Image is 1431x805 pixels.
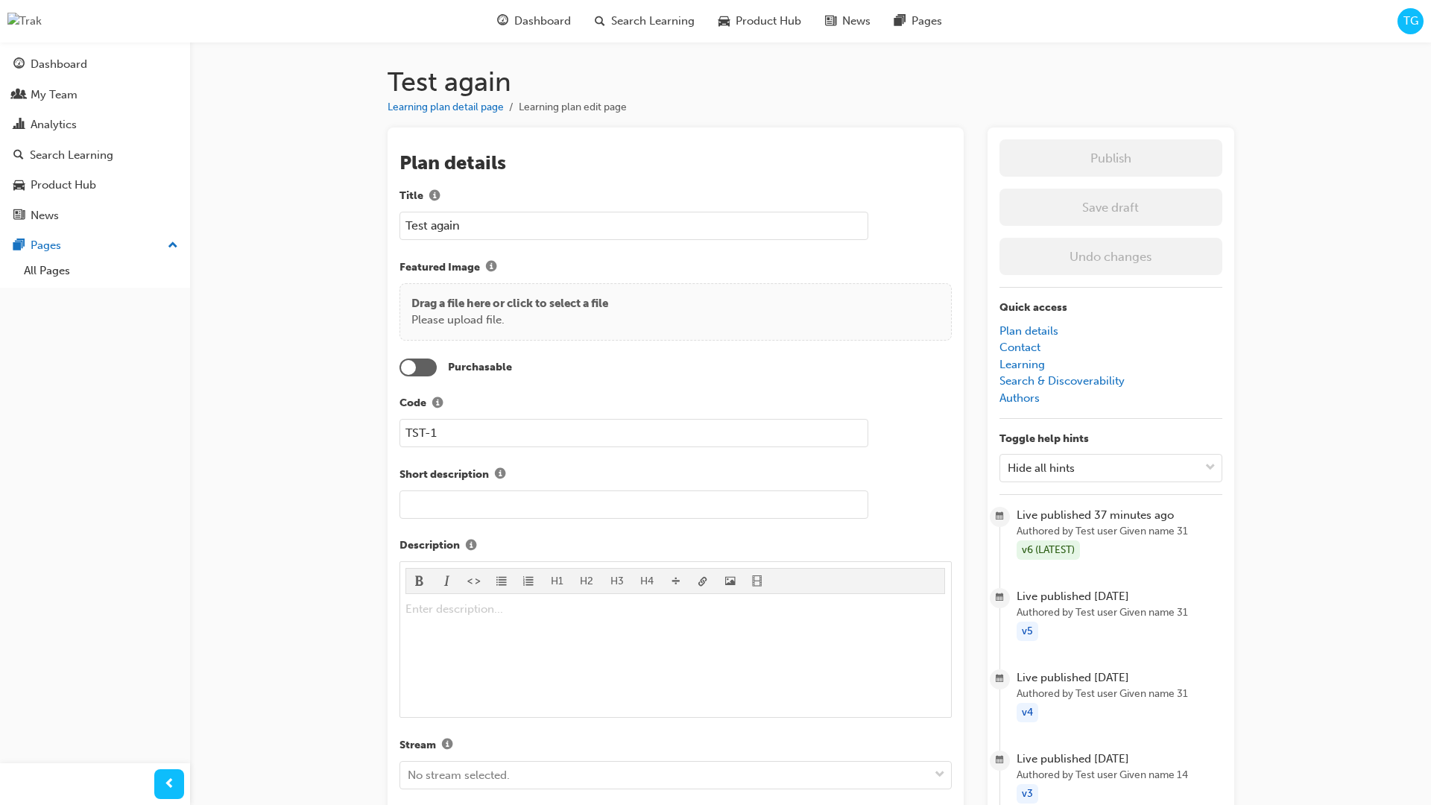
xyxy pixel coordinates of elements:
[469,576,479,589] span: format_monospace-icon
[996,589,1004,607] span: calendar-icon
[30,147,113,164] div: Search Learning
[736,13,801,30] span: Product Hub
[717,569,745,593] button: image-icon
[423,187,446,206] button: Title
[813,6,882,37] a: news-iconNews
[496,576,507,589] span: format_ul-icon
[999,358,1045,371] a: Learning
[6,142,184,169] a: Search Learning
[164,775,175,794] span: prev-icon
[442,739,452,752] span: info-icon
[583,6,707,37] a: search-iconSearch Learning
[1397,8,1424,34] button: TG
[414,576,425,589] span: format_bold-icon
[1017,507,1222,524] span: Live published 37 minutes ago
[434,569,461,593] button: format_italic-icon
[6,232,184,259] button: Pages
[1017,540,1080,561] div: v6 (LATEST)
[744,569,771,593] button: video-icon
[707,6,813,37] a: car-iconProduct Hub
[842,13,871,30] span: News
[426,394,449,414] button: Code
[1017,686,1222,703] span: Authored by Test user Given name 31
[935,765,945,785] span: down-icon
[13,149,24,162] span: search-icon
[399,258,952,277] label: Featured Image
[698,576,708,589] span: link-icon
[6,171,184,199] a: Product Hub
[31,177,96,194] div: Product Hub
[1017,588,1222,605] span: Live published [DATE]
[1205,458,1216,478] span: down-icon
[572,569,602,593] button: H2
[1017,703,1038,723] div: v4
[999,139,1222,177] button: Publish
[1017,622,1038,642] div: v5
[999,374,1125,388] a: Search & Discoverability
[7,13,42,30] img: Trak
[408,767,510,784] div: No stream selected.
[1017,669,1222,686] span: Live published [DATE]
[399,465,952,484] label: Short description
[388,66,1234,98] h1: Test again
[18,259,184,282] a: All Pages
[1017,784,1038,804] div: v3
[6,202,184,230] a: News
[31,86,78,104] div: My Team
[1017,767,1222,784] span: Authored by Test user Given name 14
[406,569,434,593] button: format_bold-icon
[602,569,633,593] button: H3
[31,207,59,224] div: News
[495,469,505,482] span: info-icon
[399,187,952,206] label: Title
[514,13,571,30] span: Dashboard
[999,431,1222,448] p: Toggle help hints
[168,236,178,256] span: up-icon
[489,465,511,484] button: Short description
[894,12,906,31] span: pages-icon
[912,13,942,30] span: Pages
[689,569,717,593] button: link-icon
[1017,604,1222,622] span: Authored by Test user Given name 31
[1017,523,1222,540] span: Authored by Test user Given name 31
[632,569,663,593] button: H4
[411,312,608,329] p: Please upload file.
[882,6,954,37] a: pages-iconPages
[485,6,583,37] a: guage-iconDashboard
[999,189,1222,226] button: Save draft
[519,99,627,116] li: Learning plan edit page
[999,324,1058,338] a: Plan details
[996,751,1004,770] span: calendar-icon
[611,13,695,30] span: Search Learning
[436,736,458,755] button: Stream
[31,56,87,73] div: Dashboard
[399,151,952,175] h2: Plan details
[13,89,25,102] span: people-icon
[31,116,77,133] div: Analytics
[13,119,25,132] span: chart-icon
[543,569,572,593] button: H1
[671,576,681,589] span: divider-icon
[429,191,440,203] span: info-icon
[999,238,1222,275] button: Undo changes
[1403,13,1418,30] span: TG
[999,300,1222,317] p: Quick access
[6,48,184,232] button: DashboardMy TeamAnalyticsSearch LearningProduct HubNews
[13,179,25,192] span: car-icon
[523,576,534,589] span: format_ol-icon
[996,508,1004,526] span: calendar-icon
[663,569,690,593] button: divider-icon
[825,12,836,31] span: news-icon
[461,569,488,593] button: format_monospace-icon
[13,58,25,72] span: guage-icon
[432,398,443,411] span: info-icon
[399,394,952,414] label: Code
[718,12,730,31] span: car-icon
[442,576,452,589] span: format_italic-icon
[515,569,543,593] button: format_ol-icon
[6,51,184,78] a: Dashboard
[31,237,61,254] div: Pages
[497,12,508,31] span: guage-icon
